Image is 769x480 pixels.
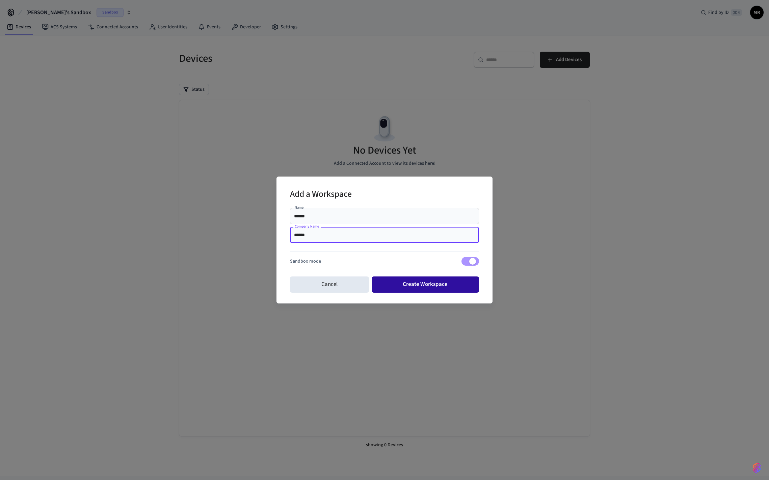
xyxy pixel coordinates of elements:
[372,276,479,293] button: Create Workspace
[753,462,761,473] img: SeamLogoGradient.69752ec5.svg
[295,224,319,229] label: Company Name
[290,276,369,293] button: Cancel
[295,205,303,210] label: Name
[290,258,321,265] p: Sandbox mode
[290,185,352,205] h2: Add a Workspace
